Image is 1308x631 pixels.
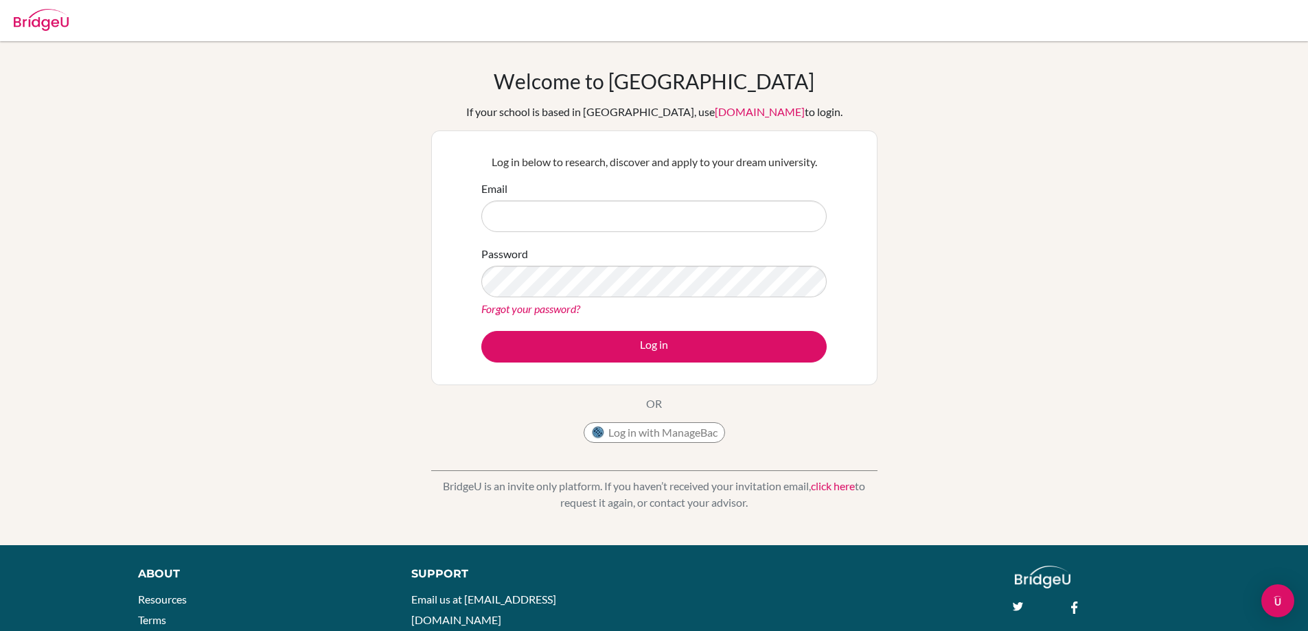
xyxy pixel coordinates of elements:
label: Password [481,246,528,262]
button: Log in [481,331,827,363]
button: Log in with ManageBac [584,422,725,443]
div: Open Intercom Messenger [1261,584,1294,617]
div: If your school is based in [GEOGRAPHIC_DATA], use to login. [466,104,842,120]
a: [DOMAIN_NAME] [715,105,805,118]
p: Log in below to research, discover and apply to your dream university. [481,154,827,170]
a: click here [811,479,855,492]
p: OR [646,395,662,412]
img: Bridge-U [14,9,69,31]
div: About [138,566,380,582]
h1: Welcome to [GEOGRAPHIC_DATA] [494,69,814,93]
p: BridgeU is an invite only platform. If you haven’t received your invitation email, to request it ... [431,478,877,511]
a: Email us at [EMAIL_ADDRESS][DOMAIN_NAME] [411,593,556,626]
div: Support [411,566,638,582]
a: Terms [138,613,166,626]
label: Email [481,181,507,197]
a: Resources [138,593,187,606]
img: logo_white@2x-f4f0deed5e89b7ecb1c2cc34c3e3d731f90f0f143d5ea2071677605dd97b5244.png [1015,566,1070,588]
a: Forgot your password? [481,302,580,315]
